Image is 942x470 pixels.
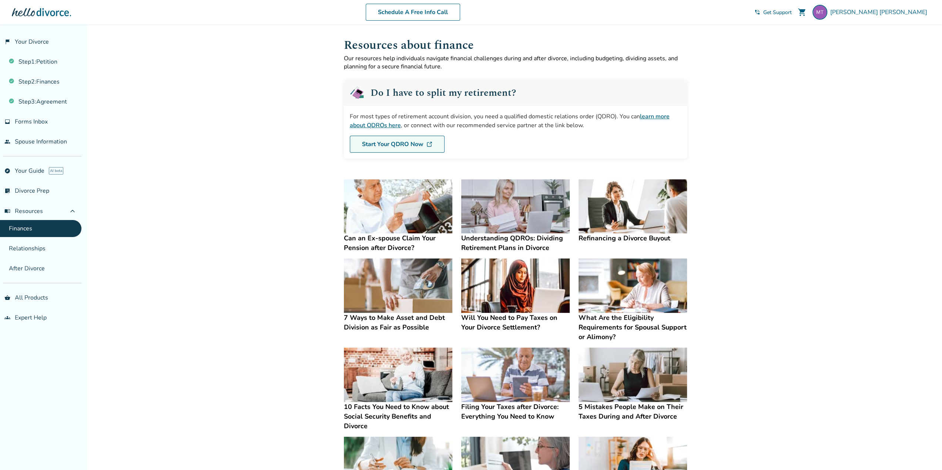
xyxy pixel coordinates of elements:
[426,141,432,147] img: DL
[371,88,516,98] h2: Do I have to split my retirement?
[461,179,570,253] a: Understanding QDROs: Dividing Retirement Plans in DivorceUnderstanding QDROs: Dividing Retirement...
[763,9,792,16] span: Get Support
[344,54,687,71] p: Our resources help individuals navigate financial challenges during and after divorce, including ...
[344,348,452,402] img: 10 Facts You Need to Know about Social Security Benefits and Divorce
[4,295,10,301] span: shopping_basket
[4,208,10,214] span: menu_book
[579,348,687,421] a: 5 Mistakes People Make on Their Taxes During and After Divorce5 Mistakes People Make on Their Tax...
[344,36,687,54] h1: Resources about finance
[344,258,452,332] a: 7 Ways to Make Asset and Debt Division as Fair as Possible7 Ways to Make Asset and Debt Division ...
[579,258,687,342] a: What Are the Eligibility Requirements for Spousal Support or Alimony?What Are the Eligibility Req...
[461,258,570,332] a: Will You Need to Pay Taxes on Your Divorce Settlement?Will You Need to Pay Taxes on Your Divorce ...
[798,8,807,17] span: shopping_cart
[830,8,930,16] span: [PERSON_NAME] [PERSON_NAME]
[344,258,452,313] img: 7 Ways to Make Asset and Debt Division as Fair as Possible
[344,179,452,253] a: Can an Ex-spouse Claim Your Pension after Divorce?Can an Ex-spouse Claim Your Pension after Divorce?
[4,39,10,45] span: flag_2
[461,258,570,313] img: Will You Need to Pay Taxes on Your Divorce Settlement?
[461,233,570,253] h4: Understanding QDROs: Dividing Retirement Plans in Divorce
[579,179,687,234] img: Refinancing a Divorce Buyout
[15,118,48,126] span: Forms Inbox
[366,4,460,21] a: Schedule A Free Info Call
[579,179,687,243] a: Refinancing a Divorce BuyoutRefinancing a Divorce Buyout
[812,5,827,20] img: marcelo.troiani@gmail.com
[4,119,10,125] span: inbox
[4,168,10,174] span: explore
[350,112,681,130] div: For most types of retirement account division, you need a qualified domestic relations order (QDR...
[579,402,687,421] h4: 5 Mistakes People Make on Their Taxes During and After Divorce
[344,179,452,234] img: Can an Ex-spouse Claim Your Pension after Divorce?
[579,258,687,313] img: What Are the Eligibility Requirements for Spousal Support or Alimony?
[4,207,43,215] span: Resources
[350,85,365,100] img: QDRO
[461,348,570,402] img: Filing Your Taxes after Divorce: Everything You Need to Know
[461,348,570,421] a: Filing Your Taxes after Divorce: Everything You Need to KnowFiling Your Taxes after Divorce: Ever...
[461,179,570,234] img: Understanding QDROs: Dividing Retirement Plans in Divorce
[344,233,452,253] h4: Can an Ex-spouse Claim Your Pension after Divorce?
[461,313,570,332] h4: Will You Need to Pay Taxes on Your Divorce Settlement?
[4,315,10,321] span: groups
[754,9,760,15] span: phone_in_talk
[4,188,10,194] span: list_alt_check
[68,207,77,216] span: expand_less
[49,167,63,175] span: AI beta
[579,348,687,402] img: 5 Mistakes People Make on Their Taxes During and After Divorce
[754,9,792,16] a: phone_in_talkGet Support
[579,233,687,243] h4: Refinancing a Divorce Buyout
[905,435,942,470] iframe: Chat Widget
[344,402,452,431] h4: 10 Facts You Need to Know about Social Security Benefits and Divorce
[344,348,452,431] a: 10 Facts You Need to Know about Social Security Benefits and Divorce10 Facts You Need to Know abo...
[4,139,10,145] span: people
[579,313,687,342] h4: What Are the Eligibility Requirements for Spousal Support or Alimony?
[350,136,445,153] a: Start Your QDRO Now
[461,402,570,421] h4: Filing Your Taxes after Divorce: Everything You Need to Know
[344,313,452,332] h4: 7 Ways to Make Asset and Debt Division as Fair as Possible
